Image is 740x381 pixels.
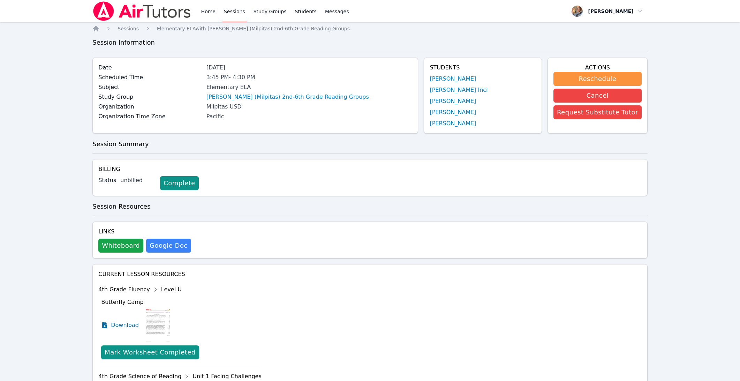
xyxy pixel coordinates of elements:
[206,63,413,72] div: [DATE]
[160,176,198,190] a: Complete
[206,112,413,121] div: Pacific
[98,165,642,173] h4: Billing
[553,72,642,86] button: Reschedule
[553,89,642,103] button: Cancel
[553,63,642,72] h4: Actions
[98,176,116,185] label: Status
[430,119,476,128] a: [PERSON_NAME]
[101,308,139,343] a: Download
[206,93,369,101] a: [PERSON_NAME] (Milpitas) 2nd-6th Grade Reading Groups
[92,38,648,47] h3: Session Information
[118,26,139,31] span: Sessions
[118,25,139,32] a: Sessions
[92,1,191,21] img: Air Tutors
[98,93,202,101] label: Study Group
[98,83,202,91] label: Subject
[430,86,488,94] a: [PERSON_NAME] Inci
[206,103,413,111] div: Milpitas USD
[98,227,191,236] h4: Links
[430,63,536,72] h4: Students
[98,103,202,111] label: Organization
[144,308,171,343] img: Butterfly Camp
[206,73,413,82] div: 3:45 PM - 4:30 PM
[120,176,154,185] div: unbilled
[98,112,202,121] label: Organization Time Zone
[98,284,262,295] div: 4th Grade Fluency Level U
[98,239,143,253] button: Whiteboard
[98,270,642,278] h4: Current Lesson Resources
[101,345,199,359] button: Mark Worksheet Completed
[111,321,139,329] span: Download
[146,239,191,253] a: Google Doc
[98,73,202,82] label: Scheduled Time
[92,25,648,32] nav: Breadcrumb
[430,97,476,105] a: [PERSON_NAME]
[430,75,476,83] a: [PERSON_NAME]
[92,139,648,149] h3: Session Summary
[206,83,413,91] div: Elementary ELA
[92,202,648,211] h3: Session Resources
[553,105,642,119] button: Request Substitute Tutor
[157,25,350,32] a: Elementary ELAwith [PERSON_NAME] (Milpitas) 2nd-6th Grade Reading Groups
[98,63,202,72] label: Date
[430,108,476,117] a: [PERSON_NAME]
[325,8,349,15] span: Messages
[105,348,195,357] div: Mark Worksheet Completed
[101,299,143,305] span: Butterfly Camp
[157,26,350,31] span: Elementary ELA with [PERSON_NAME] (Milpitas) 2nd-6th Grade Reading Groups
